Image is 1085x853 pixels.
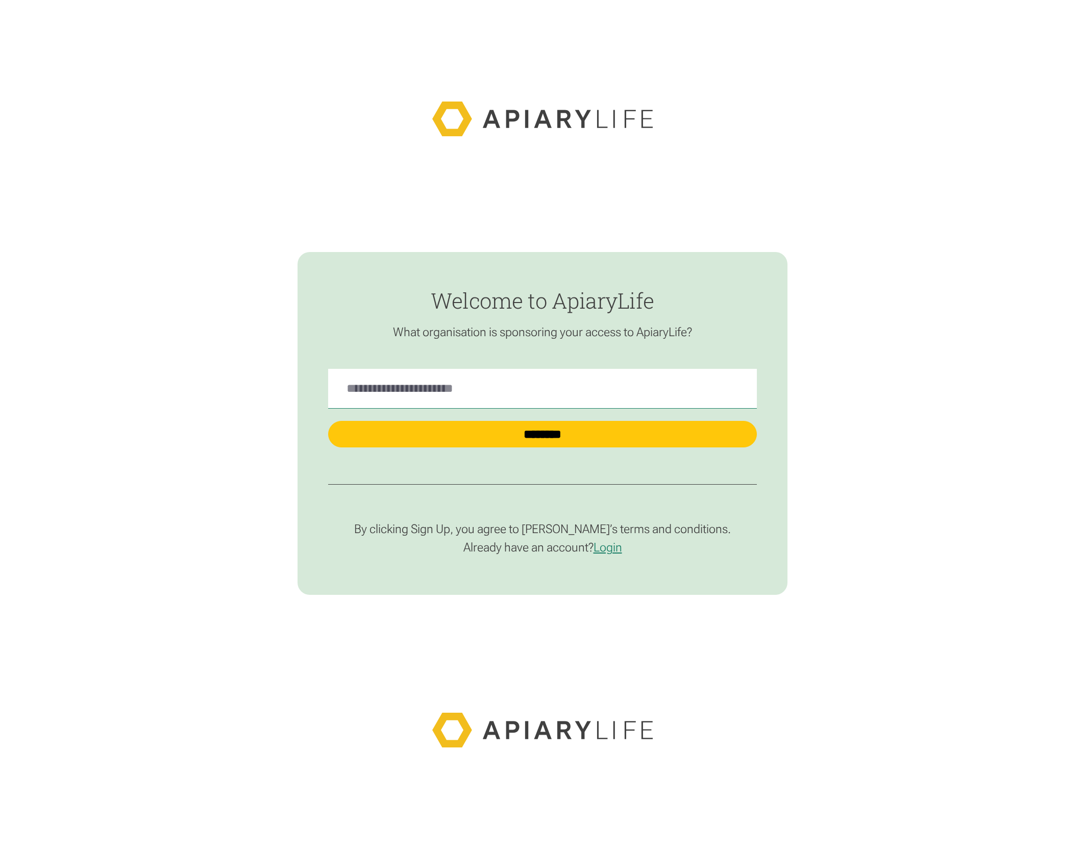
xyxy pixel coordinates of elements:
h1: Welcome to ApiaryLife [328,289,757,312]
form: find-employer [298,252,787,595]
a: Login [594,540,622,555]
p: Already have an account? [328,540,757,555]
p: What organisation is sponsoring your access to ApiaryLife? [328,324,757,340]
p: By clicking Sign Up, you agree to [PERSON_NAME]’s terms and conditions. [328,521,757,537]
